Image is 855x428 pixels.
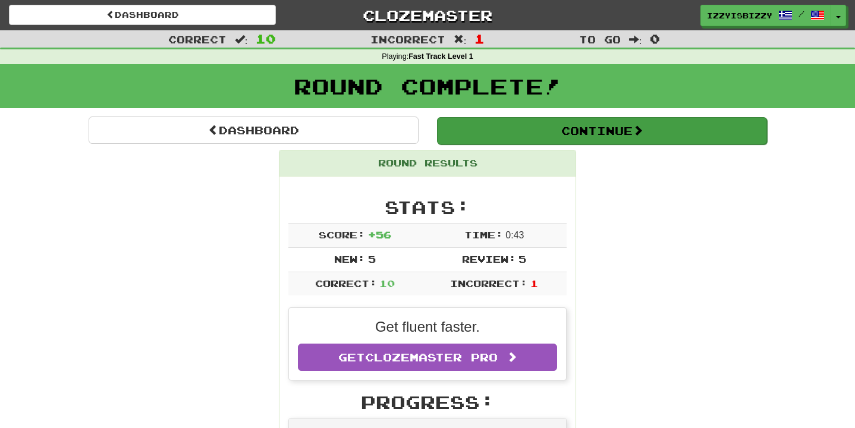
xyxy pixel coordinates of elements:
[315,278,377,289] span: Correct:
[89,117,419,144] a: Dashboard
[319,229,365,240] span: Score:
[707,10,772,21] span: izzyisbizzy
[629,34,642,45] span: :
[298,344,557,371] a: GetClozemaster Pro
[650,32,660,46] span: 0
[450,278,527,289] span: Incorrect:
[437,117,767,144] button: Continue
[370,33,445,45] span: Incorrect
[298,317,557,337] p: Get fluent faster.
[288,197,567,217] h2: Stats:
[9,5,276,25] a: Dashboard
[294,5,561,26] a: Clozemaster
[530,278,538,289] span: 1
[474,32,485,46] span: 1
[288,392,567,412] h2: Progress:
[4,74,851,98] h1: Round Complete!
[700,5,831,26] a: izzyisbizzy /
[518,253,526,265] span: 5
[168,33,227,45] span: Correct
[368,229,391,240] span: + 56
[408,52,473,61] strong: Fast Track Level 1
[505,230,524,240] span: 0 : 43
[454,34,467,45] span: :
[368,253,376,265] span: 5
[235,34,248,45] span: :
[379,278,395,289] span: 10
[279,150,576,177] div: Round Results
[334,253,365,265] span: New:
[462,253,516,265] span: Review:
[799,10,804,18] span: /
[464,229,503,240] span: Time:
[256,32,276,46] span: 10
[365,351,498,364] span: Clozemaster Pro
[579,33,621,45] span: To go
